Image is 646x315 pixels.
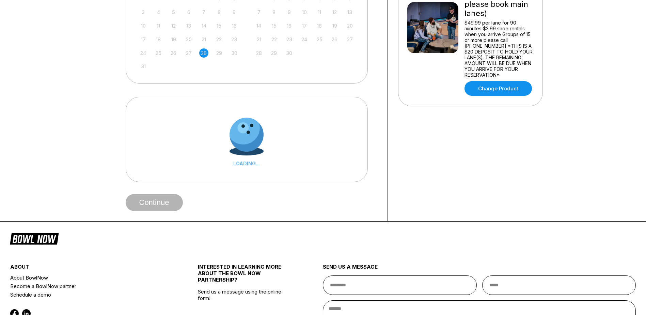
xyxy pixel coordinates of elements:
[269,35,279,44] div: Not available Monday, September 22nd, 2025
[345,21,354,30] div: Not available Saturday, September 20th, 2025
[139,62,148,71] div: Not available Sunday, August 31st, 2025
[10,282,167,290] a: Become a BowlNow partner
[269,48,279,58] div: Not available Monday, September 29th, 2025
[215,21,224,30] div: Not available Friday, August 15th, 2025
[254,7,264,17] div: Not available Sunday, September 7th, 2025
[464,81,532,96] a: Change Product
[407,2,458,53] img: VIP Lanes 90 Minutes of bowing (limited availablity if unavailable please book main lanes)
[300,35,309,44] div: Not available Wednesday, September 24th, 2025
[154,48,163,58] div: Not available Monday, August 25th, 2025
[139,48,148,58] div: Not available Sunday, August 24th, 2025
[184,7,193,17] div: Not available Wednesday, August 6th, 2025
[269,21,279,30] div: Not available Monday, September 15th, 2025
[315,35,324,44] div: Not available Thursday, September 25th, 2025
[285,7,294,17] div: Not available Tuesday, September 9th, 2025
[330,7,339,17] div: Not available Friday, September 12th, 2025
[184,21,193,30] div: Not available Wednesday, August 13th, 2025
[199,48,208,58] div: Not available Thursday, August 28th, 2025
[154,7,163,17] div: Not available Monday, August 4th, 2025
[199,35,208,44] div: Not available Thursday, August 21st, 2025
[323,264,636,275] div: send us a message
[198,264,292,288] div: INTERESTED IN LEARNING MORE ABOUT THE BOWL NOW PARTNERSHIP?
[215,7,224,17] div: Not available Friday, August 8th, 2025
[215,35,224,44] div: Not available Friday, August 22nd, 2025
[230,161,264,166] div: LOADING...
[184,35,193,44] div: Not available Wednesday, August 20th, 2025
[254,48,264,58] div: Not available Sunday, September 28th, 2025
[254,21,264,30] div: Not available Sunday, September 14th, 2025
[230,21,239,30] div: Not available Saturday, August 16th, 2025
[154,21,163,30] div: Not available Monday, August 11th, 2025
[315,21,324,30] div: Not available Thursday, September 18th, 2025
[230,48,239,58] div: Not available Saturday, August 30th, 2025
[215,48,224,58] div: Not available Friday, August 29th, 2025
[169,21,178,30] div: Not available Tuesday, August 12th, 2025
[285,35,294,44] div: Not available Tuesday, September 23rd, 2025
[269,7,279,17] div: Not available Monday, September 8th, 2025
[230,35,239,44] div: Not available Saturday, August 23rd, 2025
[230,7,239,17] div: Not available Saturday, August 9th, 2025
[139,35,148,44] div: Not available Sunday, August 17th, 2025
[199,7,208,17] div: Not available Thursday, August 7th, 2025
[199,21,208,30] div: Not available Thursday, August 14th, 2025
[330,35,339,44] div: Not available Friday, September 26th, 2025
[254,35,264,44] div: Not available Sunday, September 21st, 2025
[184,48,193,58] div: Not available Wednesday, August 27th, 2025
[139,7,148,17] div: Not available Sunday, August 3rd, 2025
[345,7,354,17] div: Not available Saturday, September 13th, 2025
[10,264,167,273] div: about
[285,48,294,58] div: Not available Tuesday, September 30th, 2025
[139,21,148,30] div: Not available Sunday, August 10th, 2025
[300,7,309,17] div: Not available Wednesday, September 10th, 2025
[10,290,167,299] a: Schedule a demo
[345,35,354,44] div: Not available Saturday, September 27th, 2025
[169,35,178,44] div: Not available Tuesday, August 19th, 2025
[169,7,178,17] div: Not available Tuesday, August 5th, 2025
[300,21,309,30] div: Not available Wednesday, September 17th, 2025
[169,48,178,58] div: Not available Tuesday, August 26th, 2025
[330,21,339,30] div: Not available Friday, September 19th, 2025
[285,21,294,30] div: Not available Tuesday, September 16th, 2025
[154,35,163,44] div: Not available Monday, August 18th, 2025
[315,7,324,17] div: Not available Thursday, September 11th, 2025
[464,20,534,78] div: $49.99 per lane for 90 minutes $3.99 shoe rentals when you arrive Groups of 15 or more please cal...
[10,273,167,282] a: About BowlNow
